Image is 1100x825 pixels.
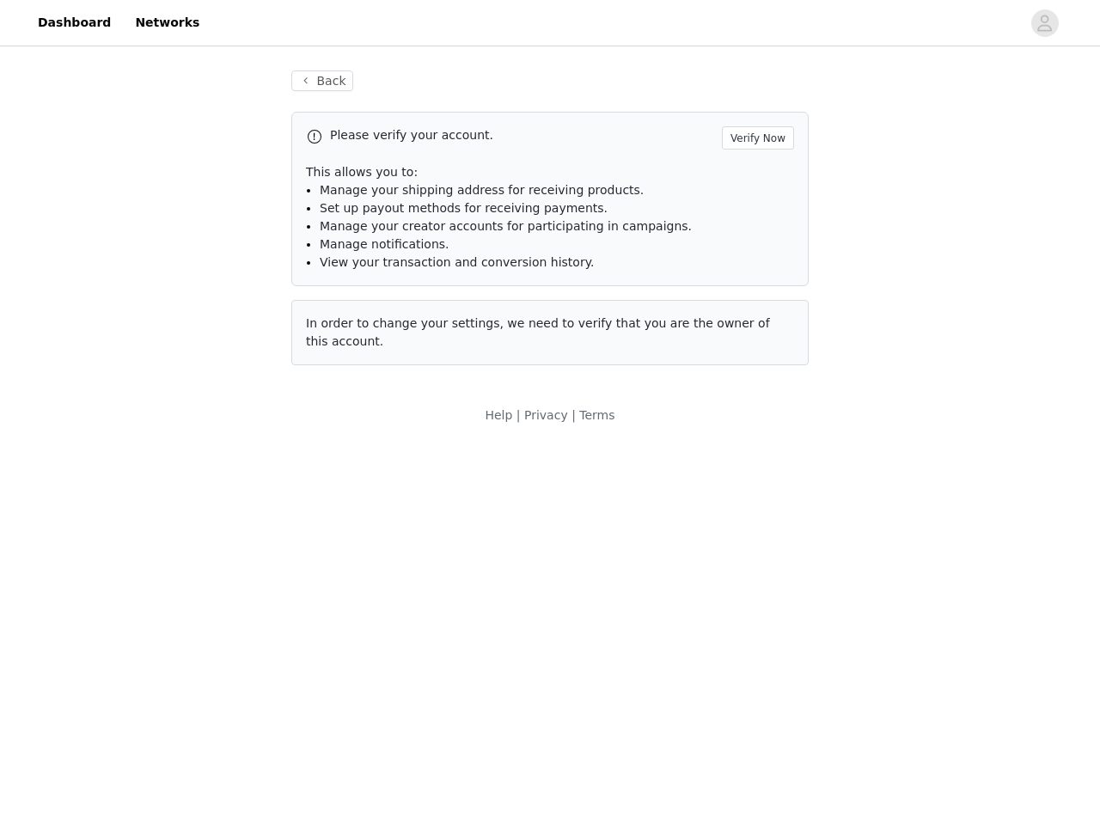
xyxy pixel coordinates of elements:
[125,3,210,42] a: Networks
[320,183,644,197] span: Manage your shipping address for receiving products.
[722,126,794,150] button: Verify Now
[291,70,353,91] button: Back
[306,316,770,348] span: In order to change your settings, we need to verify that you are the owner of this account.
[330,126,715,144] p: Please verify your account.
[306,163,794,181] p: This allows you to:
[1036,9,1053,37] div: avatar
[27,3,121,42] a: Dashboard
[579,408,614,422] a: Terms
[320,237,449,251] span: Manage notifications.
[516,408,521,422] span: |
[524,408,568,422] a: Privacy
[320,201,608,215] span: Set up payout methods for receiving payments.
[485,408,512,422] a: Help
[571,408,576,422] span: |
[320,255,594,269] span: View your transaction and conversion history.
[320,219,692,233] span: Manage your creator accounts for participating in campaigns.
